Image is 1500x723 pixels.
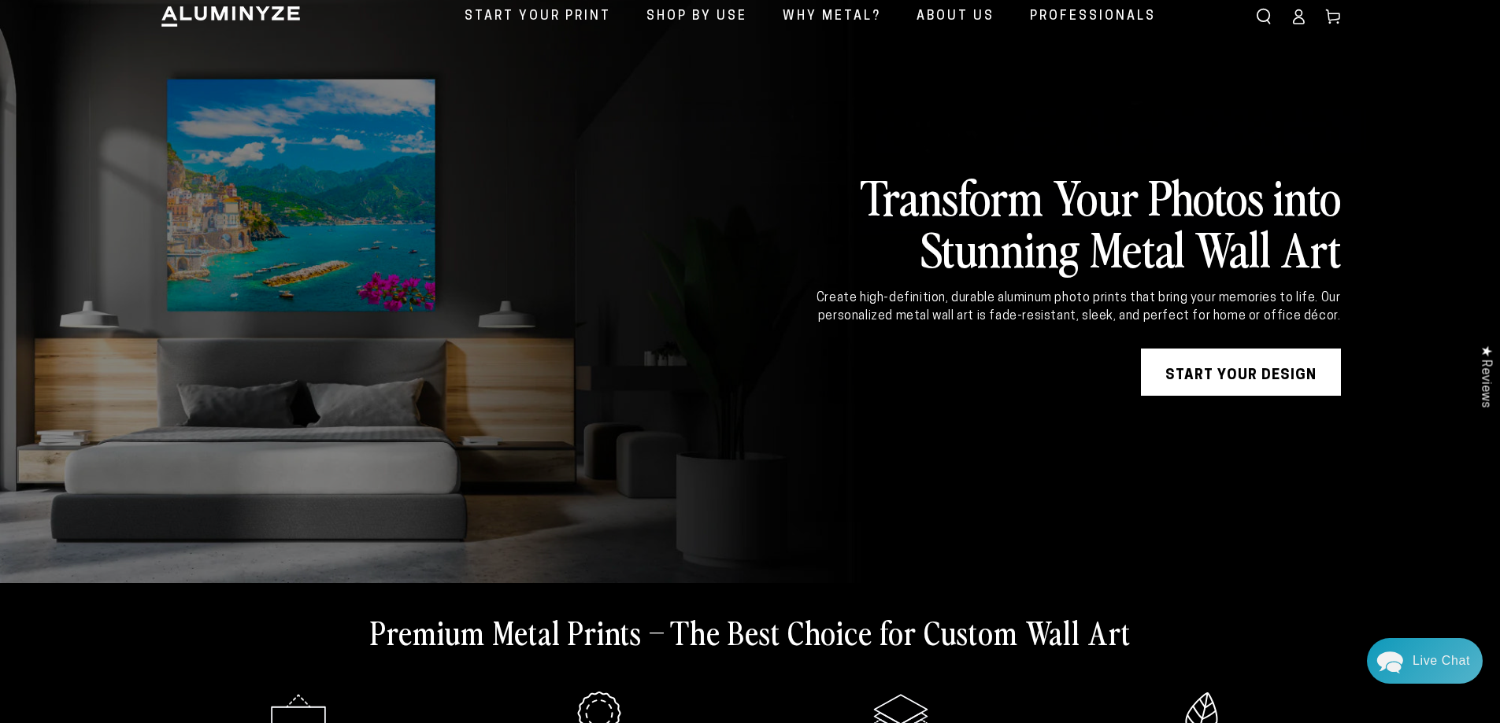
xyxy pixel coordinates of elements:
[370,611,1131,652] h2: Premium Metal Prints – The Best Choice for Custom Wall Art
[783,6,881,28] span: Why Metal?
[160,5,302,28] img: Aluminyze
[917,6,994,28] span: About Us
[1141,349,1341,396] a: START YOUR DESIGN
[646,6,747,28] span: Shop By Use
[769,170,1341,274] h2: Transform Your Photos into Stunning Metal Wall Art
[1470,333,1500,420] div: Click to open Judge.me floating reviews tab
[1367,638,1483,684] div: Chat widget toggle
[1413,638,1470,684] div: Contact Us Directly
[769,290,1341,325] div: Create high-definition, durable aluminum photo prints that bring your memories to life. Our perso...
[1030,6,1156,28] span: Professionals
[465,6,611,28] span: Start Your Print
